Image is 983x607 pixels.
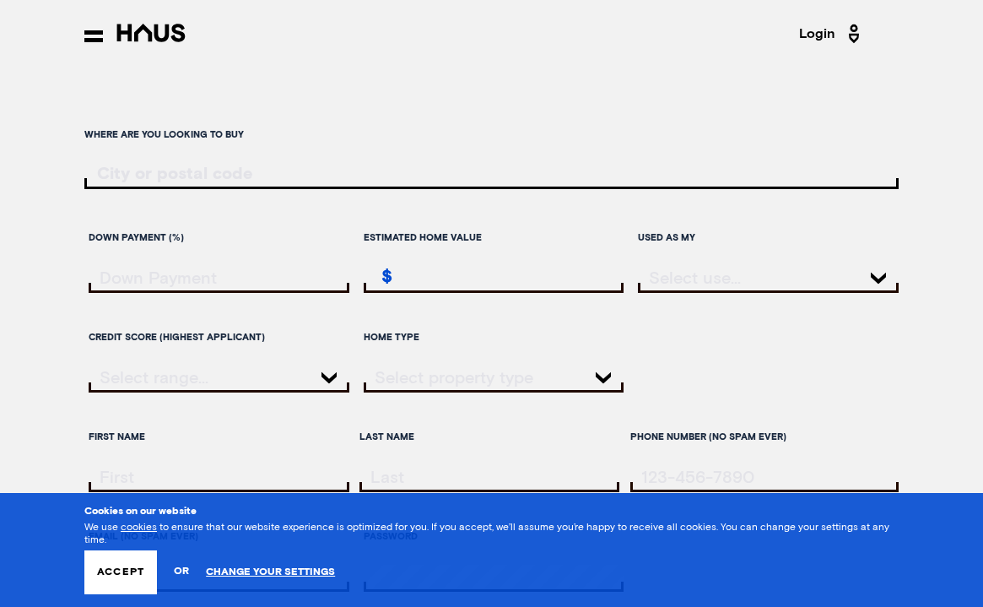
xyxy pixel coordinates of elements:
label: Phone Number (no spam ever) [630,422,899,452]
input: downPayment [93,269,349,287]
label: Last Name [359,422,620,452]
div: $ [368,263,392,293]
a: Change your settings [206,566,335,578]
button: Accept [84,550,157,594]
label: Used as my [638,223,899,252]
label: Credit score (highest applicant) [89,322,349,352]
a: Login [799,20,865,47]
input: tel [635,469,899,486]
label: Where are you looking to buy [84,120,899,149]
span: or [174,557,189,587]
label: Estimated home value [364,223,624,252]
input: firstName [93,469,349,486]
input: lastName [364,469,620,486]
label: Down Payment (%) [89,223,349,252]
span: We use to ensure that our website experience is optimized for you. If you accept, we’ll assume yo... [84,523,889,545]
label: Home Type [364,322,624,352]
h3: Cookies on our website [84,506,899,518]
a: cookies [121,523,157,533]
input: ratesLocationInput [84,165,899,183]
input: estimatedHomeValue [368,269,624,287]
label: First Name [89,422,349,452]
